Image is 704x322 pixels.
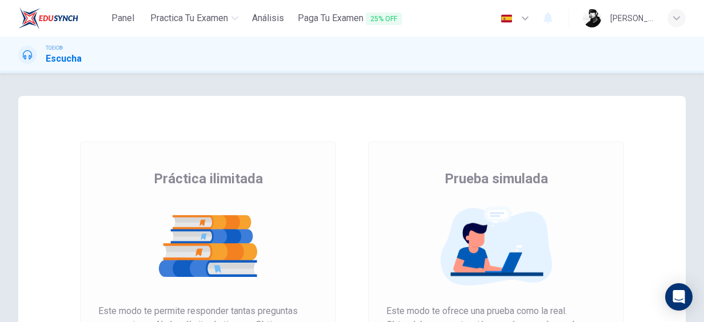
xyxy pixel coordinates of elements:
span: Análisis [252,11,284,25]
button: Panel [105,8,141,29]
span: Paga Tu Examen [298,11,402,26]
span: Prueba simulada [445,170,548,188]
span: Panel [111,11,134,25]
h1: Escucha [46,52,82,66]
div: Open Intercom Messenger [665,283,693,311]
a: EduSynch logo [18,7,105,30]
button: Análisis [247,8,289,29]
div: [PERSON_NAME] [610,11,654,25]
span: TOEIC® [46,44,63,52]
span: 25% OFF [366,13,402,25]
img: EduSynch logo [18,7,78,30]
img: Profile picture [583,9,601,27]
span: Practica tu examen [150,11,228,25]
button: Practica tu examen [146,8,243,29]
span: Práctica ilimitada [154,170,263,188]
button: Paga Tu Examen25% OFF [293,8,406,29]
img: es [499,14,514,23]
